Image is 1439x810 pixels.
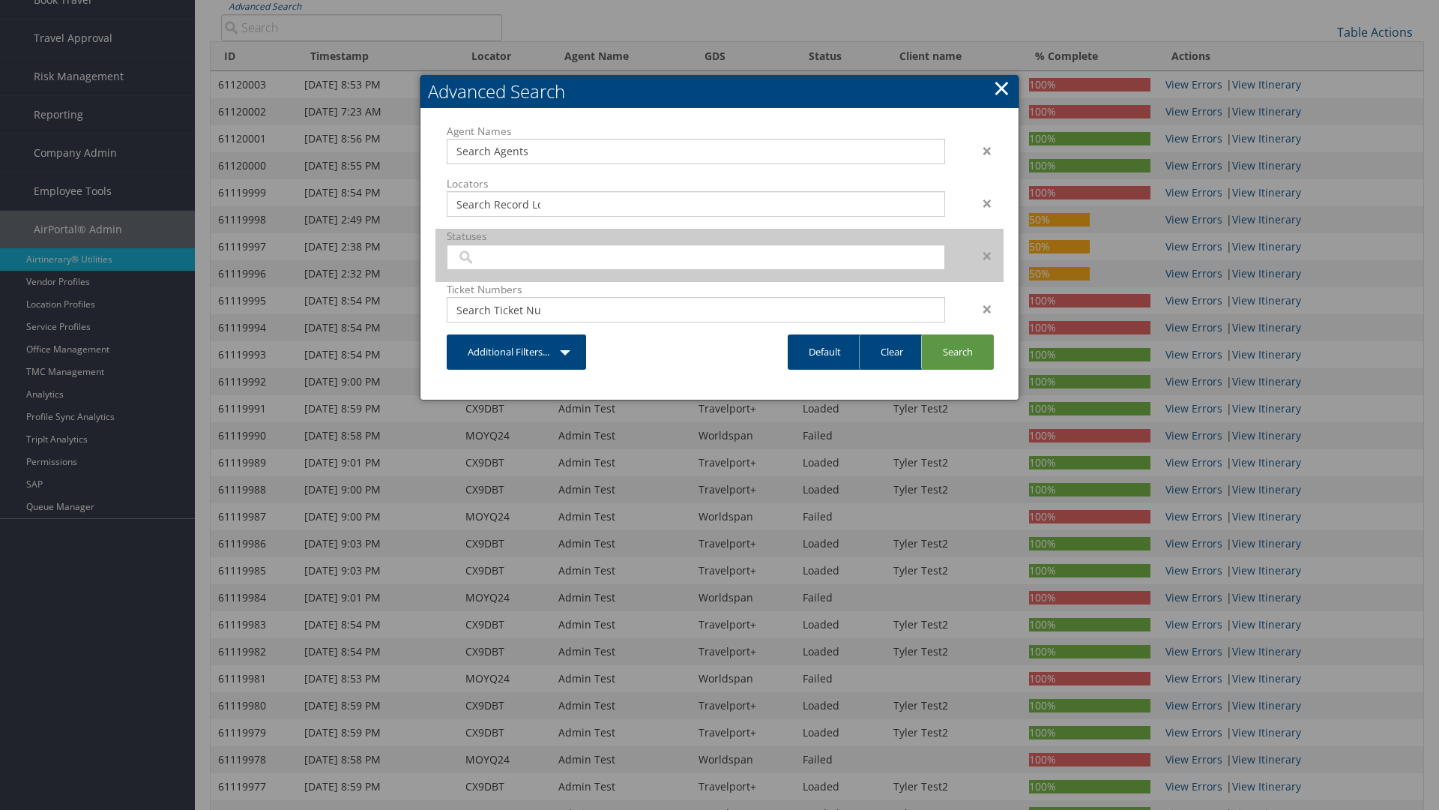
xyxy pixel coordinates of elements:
[456,302,540,317] input: Search Ticket Number
[956,247,1004,265] div: ×
[447,229,945,244] label: Statuses
[956,142,1004,160] div: ×
[420,75,1019,108] h2: Advanced Search
[956,300,1004,318] div: ×
[447,124,945,139] label: Agent Names
[993,73,1010,103] a: Close
[956,194,1004,212] div: ×
[456,144,540,159] input: Search Agents
[788,334,862,370] a: Default
[447,334,586,370] a: Additional Filters...
[447,282,945,297] label: Ticket Numbers
[859,334,924,370] a: Clear
[447,176,945,191] label: Locators
[921,334,994,370] a: Search
[456,196,540,211] input: Search Record Locators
